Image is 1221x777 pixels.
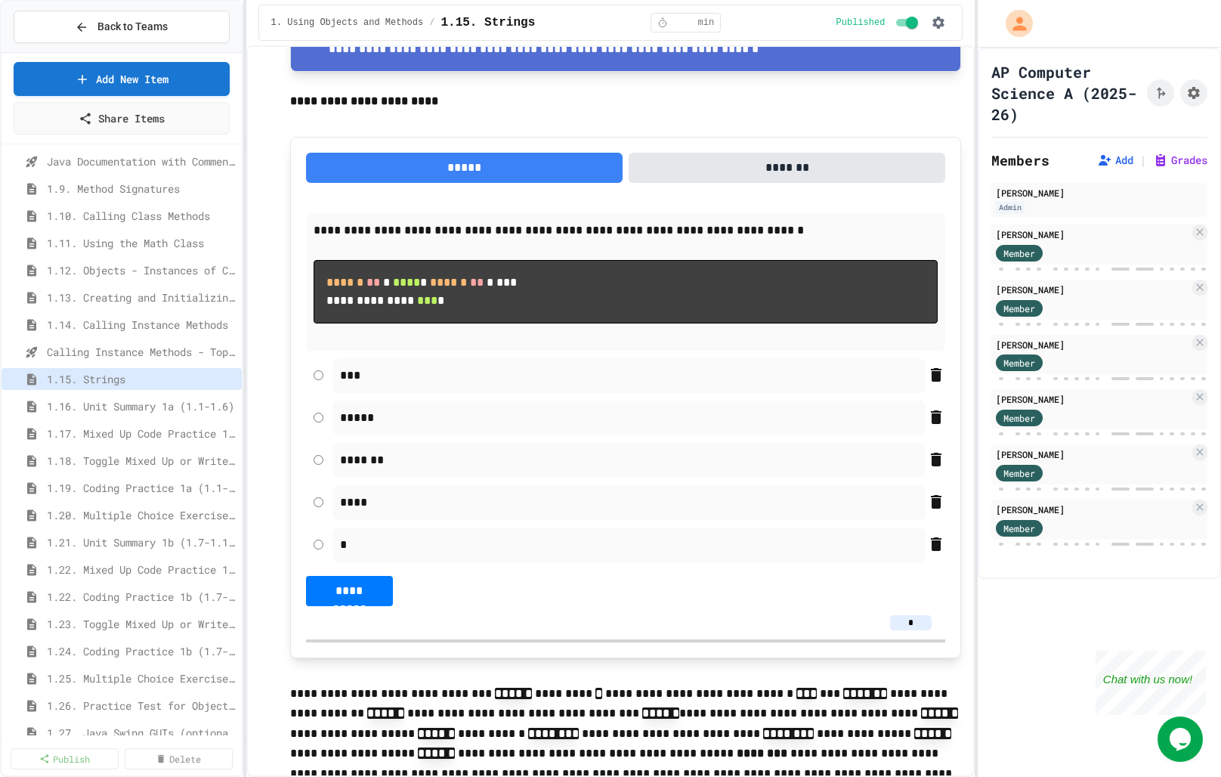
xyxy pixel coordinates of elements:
button: Assignment Settings [1180,79,1207,107]
span: 1.16. Unit Summary 1a (1.1-1.6) [47,398,236,414]
span: / [429,17,434,29]
span: 1.20. Multiple Choice Exercises for Unit 1a (1.1-1.6) [47,507,236,523]
button: Click to see fork details [1147,79,1174,107]
span: Member [1003,246,1035,260]
span: Member [1003,411,1035,425]
span: 1.21. Unit Summary 1b (1.7-1.15) [47,534,236,550]
h1: AP Computer Science A (2025-26) [991,61,1141,125]
button: Grades [1153,153,1207,168]
div: Content is published and visible to students [836,14,922,32]
span: Back to Teams [97,19,168,35]
span: 1.13. Creating and Initializing Objects: Constructors [47,289,236,305]
div: Admin [996,201,1025,214]
span: Calling Instance Methods - Topic 1.14 [47,344,236,360]
span: min [698,17,715,29]
span: 1.14. Calling Instance Methods [47,317,236,333]
span: 1.23. Toggle Mixed Up or Write Code Practice 1b (1.7-1.15) [47,616,236,632]
span: 1.12. Objects - Instances of Classes [47,262,236,278]
div: [PERSON_NAME] [996,392,1189,406]
span: 1.17. Mixed Up Code Practice 1.1-1.6 [47,426,236,441]
span: 1.19. Coding Practice 1a (1.1-1.6) [47,480,236,496]
div: [PERSON_NAME] [996,338,1189,351]
a: Add New Item [14,62,230,96]
span: 1.26. Practice Test for Objects (1.12-1.14) [47,698,236,714]
h2: Members [991,150,1049,171]
span: Published [836,17,886,29]
span: 1.9. Method Signatures [47,181,236,197]
span: 1.15. Strings [440,14,535,32]
span: 1. Using Objects and Methods [271,17,424,29]
span: 1.25. Multiple Choice Exercises for Unit 1b (1.9-1.15) [47,670,236,686]
span: 1.22. Mixed Up Code Practice 1b (1.7-1.15) [47,562,236,577]
iframe: chat widget [1096,651,1206,715]
iframe: chat widget [1158,717,1206,762]
button: Back to Teams [14,11,230,43]
span: Member [1003,356,1035,370]
span: Member [1003,302,1035,315]
div: [PERSON_NAME] [996,283,1189,296]
div: [PERSON_NAME] [996,447,1189,461]
div: [PERSON_NAME] [996,228,1189,241]
span: 1.24. Coding Practice 1b (1.7-1.15) [47,643,236,659]
span: 1.15. Strings [47,371,236,387]
span: 1.18. Toggle Mixed Up or Write Code Practice 1.1-1.6 [47,453,236,469]
button: Add [1097,153,1133,168]
span: Member [1003,466,1035,480]
span: 1.11. Using the Math Class [47,235,236,251]
div: [PERSON_NAME] [996,186,1203,200]
a: Publish [11,748,119,769]
div: [PERSON_NAME] [996,503,1189,516]
div: My Account [990,6,1037,41]
a: Delete [125,748,233,769]
span: Member [1003,522,1035,535]
a: Share Items [14,102,230,135]
span: 1.27. Java Swing GUIs (optional) [47,725,236,741]
span: 1.22. Coding Practice 1b (1.7-1.15) [47,589,236,605]
span: 1.10. Calling Class Methods [47,208,236,224]
span: | [1139,151,1147,169]
span: Java Documentation with Comments - Topic 1.8 [47,153,236,169]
